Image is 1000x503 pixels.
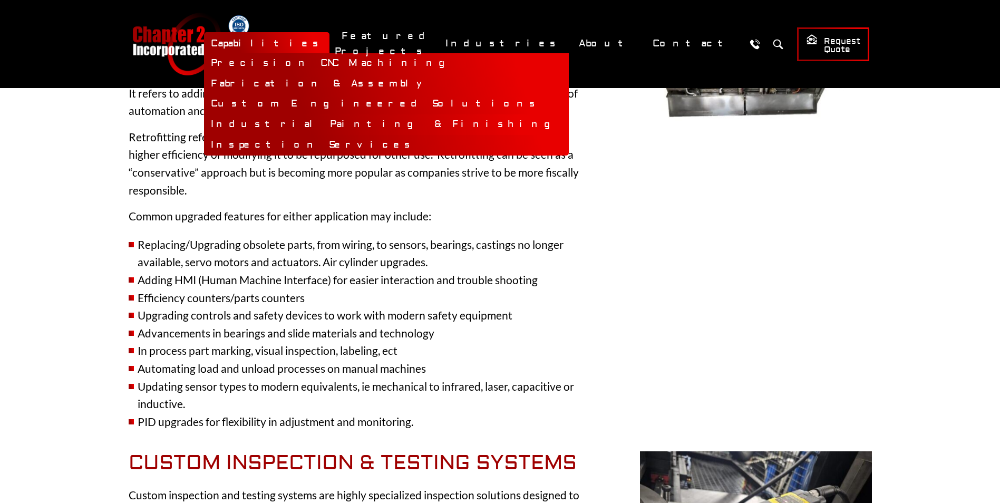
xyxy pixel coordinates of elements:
[204,74,569,94] a: Fabrication & Assembly
[204,94,569,114] a: Custom Engineered Solutions
[572,32,640,55] a: About
[129,306,593,324] li: Upgrading controls and safety devices to work with modern safety equipment
[439,32,567,55] a: Industries
[129,413,593,431] li: PID upgrades for flexibility in adjustment and monitoring.
[129,207,593,225] p: Common upgraded features for either application may include:
[129,84,593,120] p: It refers to adding new engineered features to an existing machine so that it has a new level of ...
[204,53,569,74] a: Precision CNC Machining
[806,34,860,55] span: Request Quote
[129,236,593,271] li: Replacing/Upgrading obsolete parts, from wiring, to sensors, bearings, castings no longer availab...
[335,25,433,63] a: Featured Projects
[204,135,569,156] a: Inspection Services
[129,360,593,378] li: Automating load and unload processes on manual machines
[131,13,221,75] a: Chapter 2 Incorporated
[204,114,569,135] a: Industrial Painting & Finishing
[745,34,765,54] a: Call Us
[204,32,329,55] a: Capabilities
[129,342,593,360] li: In process part marking, visual inspection, labeling, ect
[797,27,869,61] a: Request Quote
[129,451,593,476] h2: Custom Inspection & Testing Systems
[129,324,593,342] li: Advancements in bearings and slide materials and technology
[129,128,593,199] p: Retrofitting refers to making use of older generation machinery by upgrading it to work at a high...
[129,271,593,289] li: Adding HMI (Human Machine Interface) for easier interaction and trouble shooting
[646,32,740,55] a: Contact
[129,378,593,413] li: Updating sensor types to modern equivalents, ie mechanical to infrared, laser, capacitive or indu...
[129,289,593,307] li: Efficiency counters/parts counters
[769,34,788,54] button: Search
